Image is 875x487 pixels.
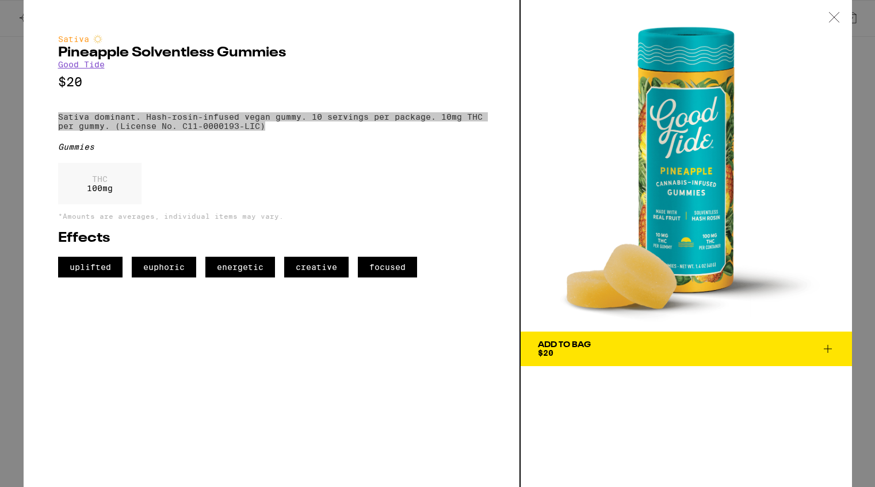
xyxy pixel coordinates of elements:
p: THC [87,174,113,184]
p: Sativa dominant. Hash-rosin-infused vegan gummy. 10 servings per package. 10mg THC per gummy. (Li... [58,112,485,131]
div: Gummies [58,142,485,151]
span: creative [284,257,349,277]
span: uplifted [58,257,123,277]
span: Help [26,8,50,18]
img: sativaColor.svg [93,35,102,44]
div: Add To Bag [538,341,591,349]
p: *Amounts are averages, individual items may vary. [58,212,485,220]
a: Good Tide [58,60,105,69]
h2: Pineapple Solventless Gummies [58,46,485,60]
h2: Effects [58,231,485,245]
button: Add To Bag$20 [521,332,852,366]
p: $20 [58,75,485,89]
span: energetic [205,257,275,277]
span: euphoric [132,257,196,277]
span: $20 [538,348,553,357]
div: 100 mg [58,163,142,204]
div: Sativa [58,35,485,44]
span: focused [358,257,417,277]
